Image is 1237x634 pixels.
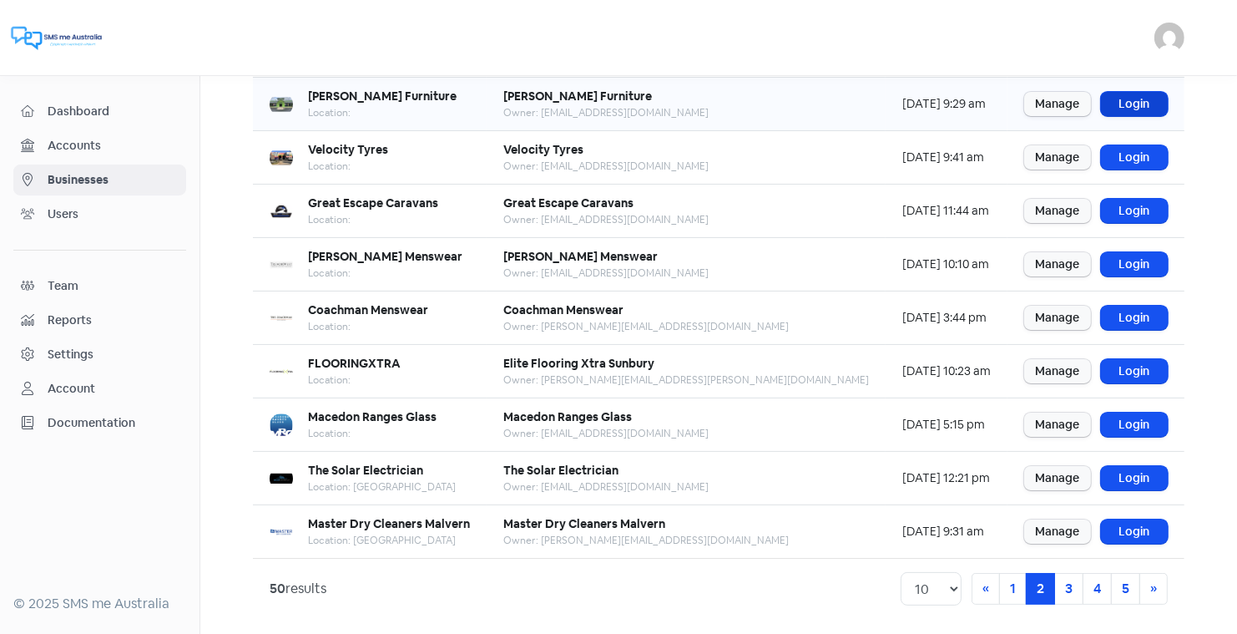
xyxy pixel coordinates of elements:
span: « [982,580,989,597]
a: Login [1101,92,1168,116]
strong: 50 [270,580,285,597]
a: Login [1101,145,1168,170]
img: aaf3e2bd-d42a-4335-bedd-2f8188715be1-250x250.png [270,360,293,383]
span: Dashboard [48,103,179,120]
span: Documentation [48,414,179,432]
img: f2f0d17c-cced-47c3-bb45-b423e13322be-250x250.png [270,200,293,223]
img: 27180e9b-54cc-4592-9f2b-d3e8456cb331-250x250.png [270,467,293,490]
img: 2434cfb3-52f2-4fef-8ecb-6ff42c25a5d8-250x250.png [270,413,293,437]
img: ca9f4a3d-3e41-4b3a-a3fc-1cf4c9f82b95-250x250.png [270,520,293,544]
div: Owner: [PERSON_NAME][EMAIL_ADDRESS][PERSON_NAME][DOMAIN_NAME] [503,373,869,388]
b: The Solar Electrician [308,463,423,478]
a: Businesses [13,165,186,195]
b: [PERSON_NAME] Furniture [503,89,652,104]
div: Account [48,380,95,398]
div: [DATE] 9:31 am [902,523,991,540]
div: [DATE] 12:21 pm [902,469,991,487]
b: [PERSON_NAME] Menswear [308,249,462,264]
a: Login [1101,359,1168,383]
b: Velocity Tyres [308,142,388,157]
a: Login [1101,306,1168,330]
b: FLOORINGXTRA [308,356,401,371]
a: Settings [13,339,186,370]
a: Login [1101,252,1168,276]
a: 4 [1083,573,1112,605]
a: Manage [1024,306,1091,330]
a: Team [13,271,186,302]
span: Businesses [48,171,179,189]
a: 1 [999,573,1027,605]
div: Location: [308,426,437,441]
a: Manage [1024,145,1091,170]
div: © 2025 SMS me Australia [13,594,186,614]
div: Owner: [EMAIL_ADDRESS][DOMAIN_NAME] [503,159,709,174]
div: [DATE] 5:15 pm [902,416,991,434]
div: results [270,579,326,599]
b: Coachman Menswear [503,302,624,317]
div: Owner: [PERSON_NAME][EMAIL_ADDRESS][DOMAIN_NAME] [503,533,789,548]
b: Coachman Menswear [308,302,428,317]
b: Elite Flooring Xtra Sunbury [503,356,654,371]
div: Location: [308,266,462,281]
a: Users [13,199,186,230]
a: Manage [1024,413,1091,437]
img: 4625fd5e-7f6a-435f-ac7a-238c496e4bba-250x250.png [270,253,293,276]
b: [PERSON_NAME] Furniture [308,89,457,104]
a: Login [1101,413,1168,437]
div: Owner: [EMAIL_ADDRESS][DOMAIN_NAME] [503,479,709,495]
span: Team [48,277,179,295]
div: Owner: [PERSON_NAME][EMAIL_ADDRESS][DOMAIN_NAME] [503,319,789,334]
span: Reports [48,312,179,329]
div: [DATE] 9:41 am [902,149,991,166]
a: Manage [1024,92,1091,116]
a: Dashboard [13,96,186,127]
a: Documentation [13,408,186,439]
b: Macedon Ranges Glass [503,409,632,424]
b: The Solar Electrician [503,463,618,478]
img: 51324b74-5b83-4277-a51b-bd3c6f5f5d82-250x250.png [270,93,293,116]
img: d750338b-07a9-49cf-950a-d4b21825fd5f-250x250.png [270,307,293,330]
img: a884110f-f1de-43f4-8c46-038c7fa54c7d-250x250.png [270,146,293,170]
a: Accounts [13,130,186,161]
span: Users [48,205,179,223]
div: Location: [308,159,388,174]
b: Great Escape Caravans [308,195,438,210]
div: Location: [GEOGRAPHIC_DATA] [308,533,470,548]
img: User [1154,23,1184,53]
div: [DATE] 9:29 am [902,95,991,113]
b: Great Escape Caravans [503,195,634,210]
div: Owner: [EMAIL_ADDRESS][DOMAIN_NAME] [503,426,709,441]
b: Master Dry Cleaners Malvern [503,516,665,531]
div: Owner: [EMAIL_ADDRESS][DOMAIN_NAME] [503,266,709,281]
div: [DATE] 11:44 am [902,202,991,220]
b: Macedon Ranges Glass [308,409,437,424]
div: Location: [308,373,401,388]
a: 5 [1111,573,1140,605]
b: [PERSON_NAME] Menswear [503,249,658,264]
div: Location: [308,212,438,227]
a: Login [1101,520,1168,544]
div: Settings [48,346,93,363]
div: Owner: [EMAIL_ADDRESS][DOMAIN_NAME] [503,105,709,120]
a: Manage [1024,252,1091,276]
div: Owner: [EMAIL_ADDRESS][DOMAIN_NAME] [503,212,709,227]
a: Reports [13,305,186,336]
div: [DATE] 3:44 pm [902,309,991,327]
div: Location: [308,319,428,334]
b: Velocity Tyres [503,142,583,157]
a: Previous [972,573,1000,605]
div: Location: [GEOGRAPHIC_DATA] [308,479,456,495]
a: 3 [1054,573,1083,605]
a: Manage [1024,359,1091,383]
a: Login [1101,199,1168,223]
a: Manage [1024,520,1091,544]
span: Accounts [48,137,179,155]
div: [DATE] 10:10 am [902,256,991,273]
a: Login [1101,466,1168,490]
div: Location: [308,105,457,120]
a: Manage [1024,199,1091,223]
a: Account [13,373,186,404]
a: Next [1139,573,1168,605]
a: 2 [1026,573,1055,605]
b: Master Dry Cleaners Malvern [308,516,470,531]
